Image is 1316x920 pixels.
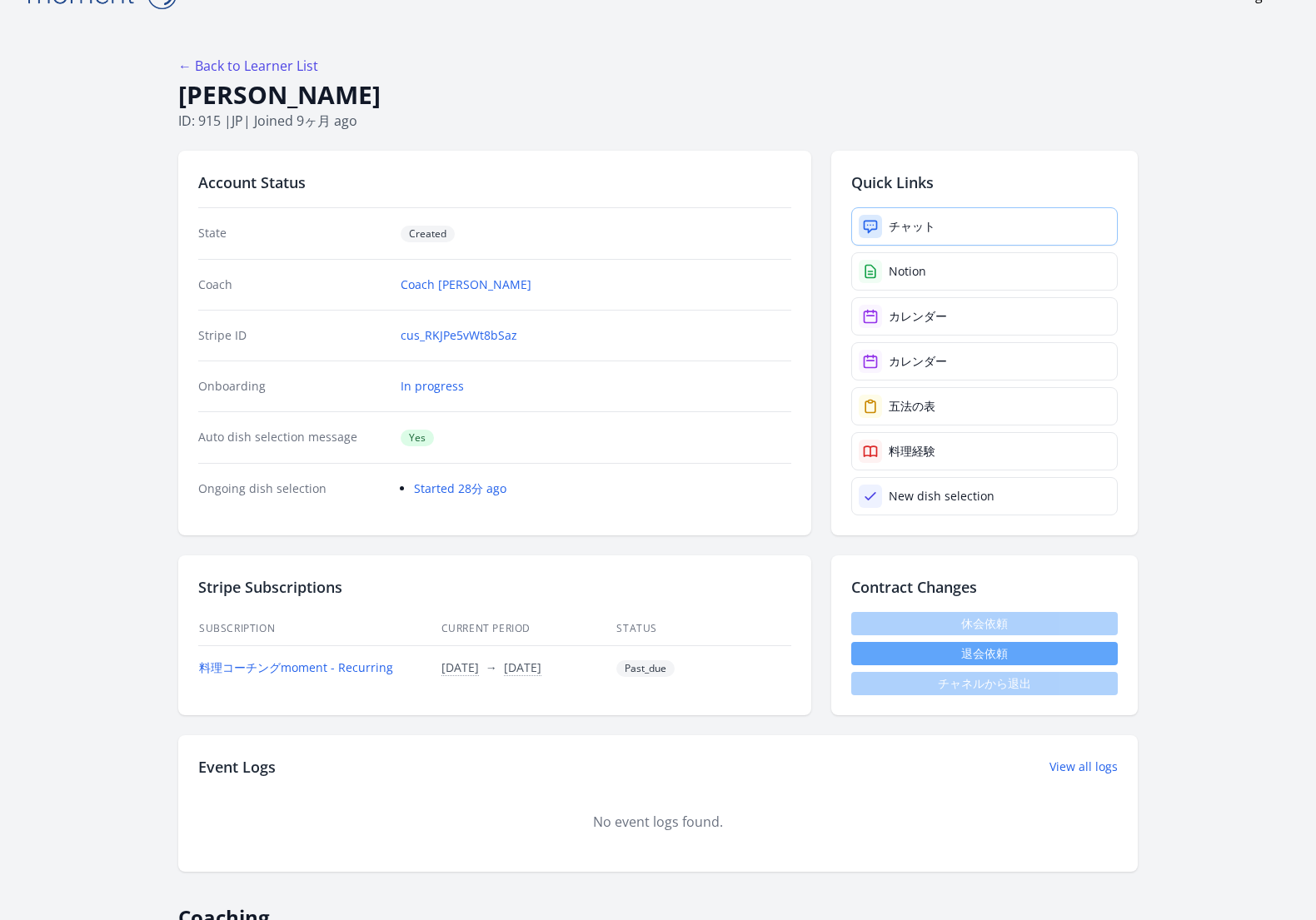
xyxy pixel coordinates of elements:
a: ← Back to Learner List [178,57,318,75]
a: Started 28分 ago [414,480,506,496]
span: チャネルから退出 [851,672,1118,695]
div: No event logs found. [198,812,1118,832]
button: [DATE] [441,659,479,676]
button: [DATE] [504,659,541,676]
a: カレンダー [851,297,1118,336]
a: 料理経験 [851,432,1118,470]
a: Coach [PERSON_NAME] [401,276,531,293]
a: カレンダー [851,342,1118,380]
h2: Quick Links [851,171,1118,194]
span: Created [401,226,455,242]
div: カレンダー [889,353,947,370]
a: チャット [851,207,1118,246]
th: Current Period [441,612,616,646]
h2: Contract Changes [851,575,1118,599]
div: カレンダー [889,308,947,325]
a: Notion [851,252,1118,291]
div: Notion [889,263,926,280]
span: Past_due [616,660,675,677]
a: In progress [401,378,464,395]
a: cus_RKJPe5vWt8bSaz [401,327,517,344]
dt: State [198,225,387,242]
span: → [486,659,497,675]
a: 五法の表 [851,387,1118,425]
h2: Event Logs [198,755,276,778]
div: 五法の表 [889,398,935,415]
a: 料理コーチングmoment - Recurring [199,659,393,675]
th: Subscription [198,612,441,646]
h2: Account Status [198,171,791,194]
p: ID: 915 | | Joined 9ヶ月 ago [178,111,1138,131]
span: 休会依頼 [851,612,1118,635]
a: View all logs [1049,758,1118,775]
h2: Stripe Subscriptions [198,575,791,599]
div: 料理経験 [889,443,935,460]
th: Status [616,612,791,646]
dt: Auto dish selection message [198,429,387,446]
h1: [PERSON_NAME] [178,79,1138,111]
div: New dish selection [889,488,994,505]
dt: Onboarding [198,378,387,395]
span: Yes [401,430,434,446]
dt: Ongoing dish selection [198,480,387,497]
dt: Coach [198,276,387,293]
dt: Stripe ID [198,327,387,344]
a: New dish selection [851,477,1118,515]
div: チャット [889,218,935,235]
span: jp [232,112,243,130]
button: 退会依頼 [851,642,1118,665]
